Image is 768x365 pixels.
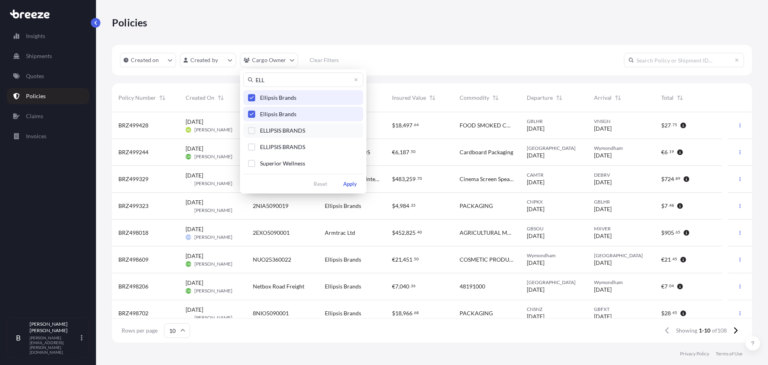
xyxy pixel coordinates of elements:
button: Reset [307,177,334,190]
button: ELLIPSIS BRANDS [243,123,363,138]
span: ELLIPSIS BRANDS [260,127,305,135]
span: Ellipsis Brands [260,110,296,118]
button: Ellipsis Brands [243,107,363,121]
p: Reset [314,180,327,188]
button: Superior Wellness [243,156,363,171]
span: Superior Wellness [260,159,305,167]
span: Ellipsis Brands [260,94,296,102]
input: Search cargo owner [243,73,363,87]
div: Select Option [243,90,363,171]
div: cargoOwner Filter options [240,69,366,194]
button: ELLIPSIS BRANDS [243,139,363,154]
button: Ellipsis Brands [243,90,363,105]
p: Apply [343,180,357,188]
button: Apply [337,177,363,190]
span: ELLIPSIS BRANDS [260,143,305,151]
